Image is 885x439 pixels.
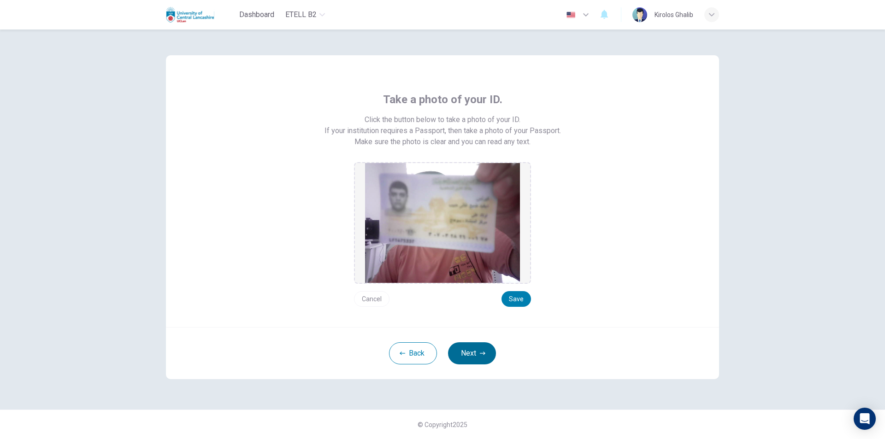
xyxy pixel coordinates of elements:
button: eTELL B2 [282,6,329,23]
div: Kirolos Ghalib [655,9,693,20]
button: Save [501,291,531,307]
span: Take a photo of your ID. [383,92,502,107]
img: preview screemshot [365,163,520,283]
img: en [565,12,577,18]
button: Dashboard [236,6,278,23]
span: eTELL B2 [285,9,317,20]
button: Next [448,342,496,364]
span: Dashboard [239,9,274,20]
button: Cancel [354,291,389,307]
img: Profile picture [632,7,647,22]
button: Back [389,342,437,364]
img: Uclan logo [166,6,214,24]
a: Uclan logo [166,6,236,24]
div: Open Intercom Messenger [854,408,876,430]
span: © Copyright 2025 [418,421,467,428]
span: Click the button below to take a photo of your ID. If your institution requires a Passport, then ... [324,114,561,136]
span: Make sure the photo is clear and you can read any text. [354,136,531,147]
